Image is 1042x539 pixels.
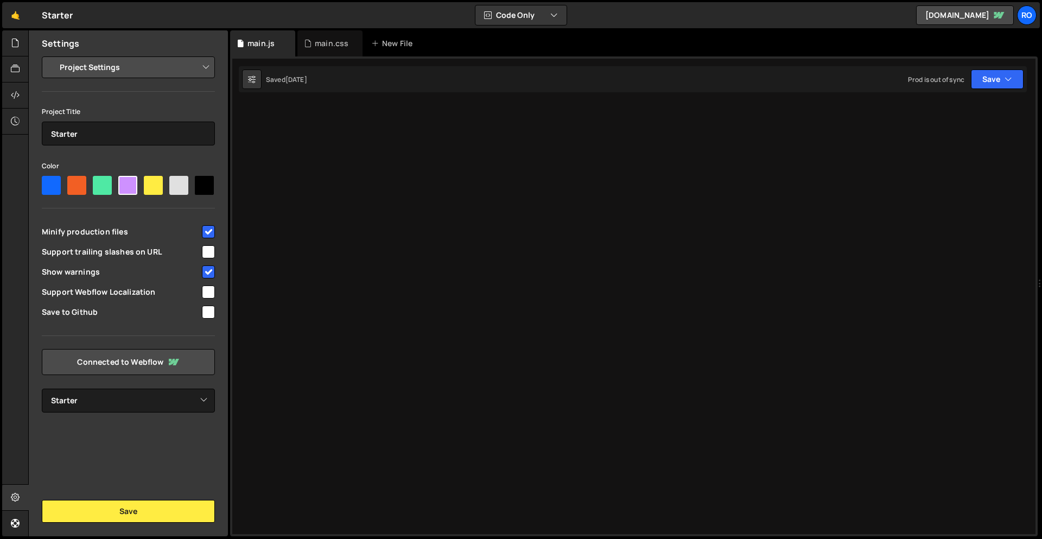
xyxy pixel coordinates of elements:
[1017,5,1037,25] a: Ro
[247,38,275,49] div: main.js
[42,9,73,22] div: Starter
[475,5,567,25] button: Code Only
[315,38,348,49] div: main.css
[908,75,964,84] div: Prod is out of sync
[916,5,1014,25] a: [DOMAIN_NAME]
[42,226,200,237] span: Minify production files
[371,38,417,49] div: New File
[42,500,215,523] button: Save
[42,122,215,145] input: Project name
[266,75,307,84] div: Saved
[42,106,80,117] label: Project Title
[285,75,307,84] div: [DATE]
[42,287,200,297] span: Support Webflow Localization
[971,69,1024,89] button: Save
[42,349,215,375] a: Connected to Webflow
[42,161,59,172] label: Color
[42,37,79,49] h2: Settings
[2,2,29,28] a: 🤙
[42,267,200,277] span: Show warnings
[42,307,200,318] span: Save to Github
[42,246,200,257] span: Support trailing slashes on URL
